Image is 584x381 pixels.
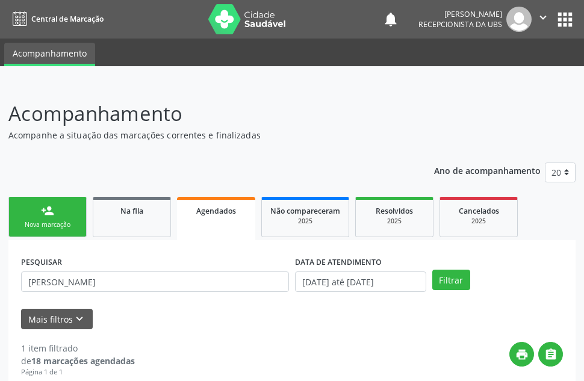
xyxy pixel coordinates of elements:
[41,204,54,217] div: person_add
[21,355,135,367] div: de
[21,253,62,271] label: PESQUISAR
[418,9,502,19] div: [PERSON_NAME]
[554,9,576,30] button: apps
[506,7,532,32] img: img
[532,7,554,32] button: 
[8,99,405,129] p: Acompanhamento
[449,217,509,226] div: 2025
[418,19,502,29] span: Recepcionista da UBS
[536,11,550,24] i: 
[8,129,405,141] p: Acompanhe a situação das marcações correntes e finalizadas
[31,14,104,24] span: Central de Marcação
[434,163,541,178] p: Ano de acompanhamento
[21,271,289,292] input: Nome, CNS
[31,355,135,367] strong: 18 marcações agendadas
[21,367,135,377] div: Página 1 de 1
[509,342,534,367] button: print
[21,309,93,330] button: Mais filtroskeyboard_arrow_down
[270,206,340,216] span: Não compareceram
[382,11,399,28] button: notifications
[295,253,382,271] label: DATA DE ATENDIMENTO
[17,220,78,229] div: Nova marcação
[432,270,470,290] button: Filtrar
[295,271,426,292] input: Selecione um intervalo
[21,342,135,355] div: 1 item filtrado
[544,348,558,361] i: 
[8,9,104,29] a: Central de Marcação
[120,206,143,216] span: Na fila
[73,312,86,326] i: keyboard_arrow_down
[459,206,499,216] span: Cancelados
[538,342,563,367] button: 
[376,206,413,216] span: Resolvidos
[196,206,236,216] span: Agendados
[364,217,424,226] div: 2025
[4,43,95,66] a: Acompanhamento
[270,217,340,226] div: 2025
[515,348,529,361] i: print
